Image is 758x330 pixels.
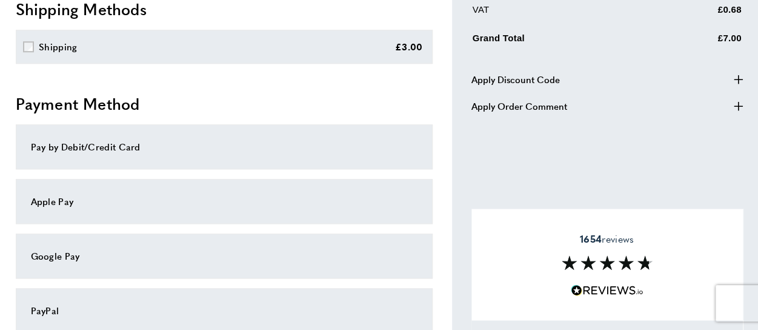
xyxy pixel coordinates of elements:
[39,39,77,54] div: Shipping
[471,72,560,87] span: Apply Discount Code
[395,39,423,54] div: £3.00
[16,93,433,115] h2: Payment Method
[580,233,634,245] span: reviews
[571,285,643,296] img: Reviews.io 5 stars
[31,303,417,318] div: PayPal
[31,249,417,263] div: Google Pay
[31,140,417,154] div: Pay by Debit/Credit Card
[562,255,653,270] img: Reviews section
[658,29,742,55] td: £7.00
[31,194,417,209] div: Apple Pay
[658,2,742,26] td: £0.68
[473,2,657,26] td: VAT
[471,99,567,113] span: Apply Order Comment
[580,232,602,246] strong: 1654
[473,29,657,55] td: Grand Total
